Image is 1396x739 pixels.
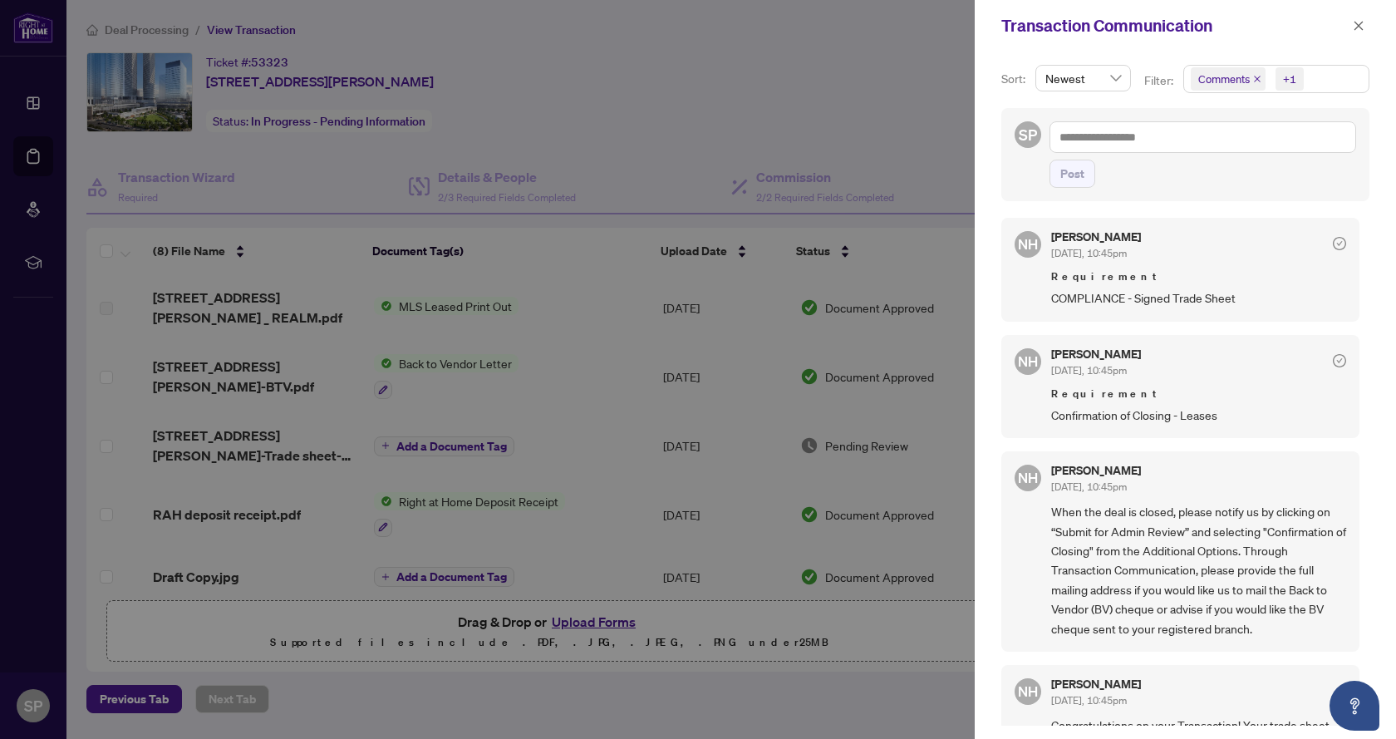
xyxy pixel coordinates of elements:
span: Comments [1191,67,1266,91]
p: Filter: [1144,71,1176,90]
span: NH [1018,234,1038,255]
span: NH [1018,681,1038,702]
button: Post [1049,160,1095,188]
h5: [PERSON_NAME] [1051,465,1141,476]
span: [DATE], 10:45pm [1051,480,1127,493]
span: NH [1018,467,1038,489]
span: [DATE], 10:45pm [1051,364,1127,377]
div: Transaction Communication [1001,13,1348,38]
span: Newest [1045,66,1121,91]
span: Confirmation of Closing - Leases [1051,406,1346,425]
span: When the deal is closed, please notify us by clicking on “Submit for Admin Review” and selecting ... [1051,502,1346,638]
span: Requirement [1051,386,1346,402]
h5: [PERSON_NAME] [1051,231,1141,243]
span: SP [1019,123,1037,146]
span: [DATE], 10:45pm [1051,694,1127,707]
span: Requirement [1051,269,1346,285]
span: check-circle [1333,237,1346,250]
h5: [PERSON_NAME] [1051,348,1141,360]
div: +1 [1283,71,1296,87]
span: NH [1018,351,1038,372]
span: COMPLIANCE - Signed Trade Sheet [1051,288,1346,308]
span: [DATE], 10:45pm [1051,247,1127,259]
span: check-circle [1333,354,1346,367]
span: close [1253,75,1261,83]
span: Comments [1198,71,1250,87]
span: close [1353,20,1364,32]
button: Open asap [1330,681,1379,731]
h5: [PERSON_NAME] [1051,678,1141,690]
p: Sort: [1001,70,1029,88]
